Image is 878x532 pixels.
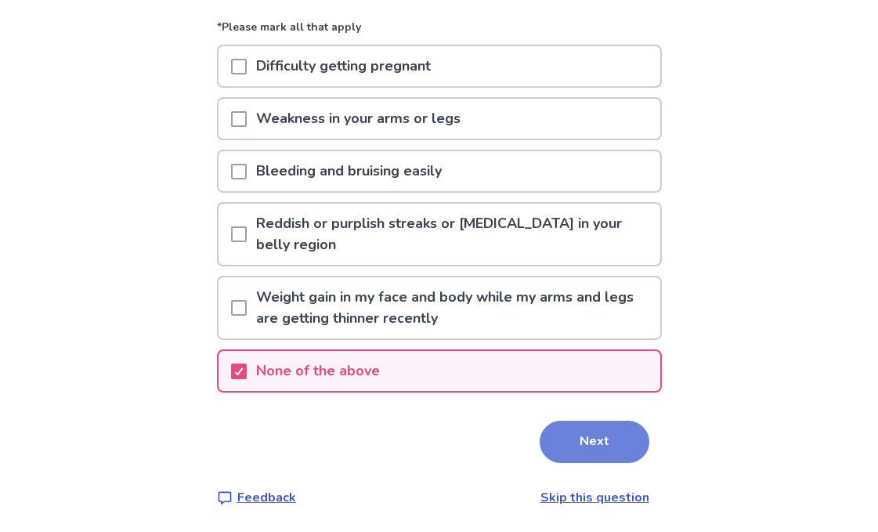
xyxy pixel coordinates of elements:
p: Weakness in your arms or legs [247,99,470,139]
p: Difficulty getting pregnant [247,46,440,86]
p: Reddish or purplish streaks or [MEDICAL_DATA] in your belly region [247,204,660,265]
p: None of the above [247,351,389,391]
button: Next [540,421,649,463]
p: Weight gain in my face and body while my arms and legs are getting thinner recently [247,277,660,338]
a: Skip this question [540,489,649,506]
p: Bleeding and bruising easily [247,151,451,191]
a: Feedback [217,488,296,507]
p: Feedback [237,488,296,507]
p: *Please mark all that apply [217,19,662,45]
